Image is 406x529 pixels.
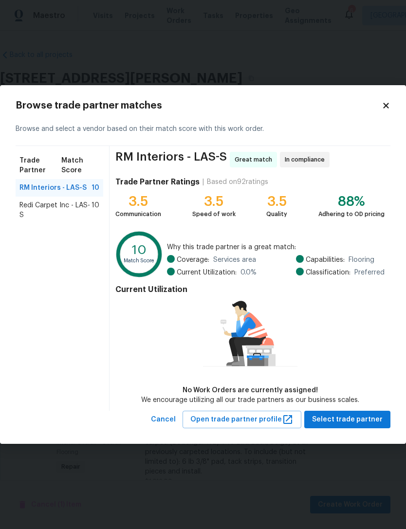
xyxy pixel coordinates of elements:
[266,209,287,219] div: Quality
[318,197,385,206] div: 88%
[147,411,180,429] button: Cancel
[115,285,385,294] h4: Current Utilization
[192,197,236,206] div: 3.5
[235,155,276,164] span: Great match
[141,395,359,405] div: We encourage utilizing all our trade partners as our business scales.
[183,411,301,429] button: Open trade partner profile
[92,183,99,193] span: 10
[16,112,390,146] div: Browse and select a vendor based on their match score with this work order.
[213,255,256,265] span: Services area
[16,101,382,110] h2: Browse trade partner matches
[177,255,209,265] span: Coverage:
[19,183,87,193] span: RM Interiors - LAS-S
[285,155,329,164] span: In compliance
[266,197,287,206] div: 3.5
[349,255,374,265] span: Flooring
[19,201,92,220] span: Redi Carpet Inc - LAS-S
[19,156,61,175] span: Trade Partner
[92,201,99,220] span: 10
[61,156,99,175] span: Match Score
[132,243,147,256] text: 10
[306,255,345,265] span: Capabilities:
[115,209,161,219] div: Communication
[177,268,237,277] span: Current Utilization:
[192,209,236,219] div: Speed of work
[207,177,268,187] div: Based on 92 ratings
[354,268,385,277] span: Preferred
[141,385,359,395] div: No Work Orders are currently assigned!
[200,177,207,187] div: |
[190,414,294,426] span: Open trade partner profile
[115,177,200,187] h4: Trade Partner Ratings
[124,257,155,263] text: Match Score
[240,268,257,277] span: 0.0 %
[304,411,390,429] button: Select trade partner
[306,268,351,277] span: Classification:
[167,242,385,252] span: Why this trade partner is a great match:
[115,197,161,206] div: 3.5
[151,414,176,426] span: Cancel
[312,414,383,426] span: Select trade partner
[318,209,385,219] div: Adhering to OD pricing
[115,152,227,167] span: RM Interiors - LAS-S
